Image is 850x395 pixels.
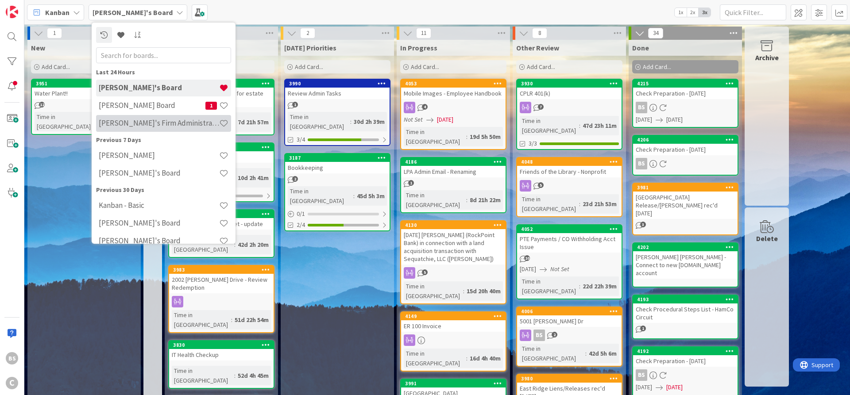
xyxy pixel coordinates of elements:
[633,144,738,155] div: Check Preparation - [DATE]
[516,43,559,52] span: Other Review
[411,63,439,71] span: Add Card...
[666,115,683,124] span: [DATE]
[517,315,622,327] div: 5001 [PERSON_NAME] Dr
[169,341,274,360] div: 3830IT Health Checkup
[93,8,173,17] b: [PERSON_NAME]'s Board
[580,199,619,209] div: 23d 21h 53m
[99,151,219,160] h4: [PERSON_NAME]
[466,353,467,363] span: :
[404,349,466,368] div: Time in [GEOGRAPHIC_DATA]
[236,117,271,127] div: 7d 21h 57m
[538,182,544,188] span: 5
[96,135,231,145] div: Previous 7 Days
[633,136,738,155] div: 4206Check Preparation - [DATE]
[284,43,336,52] span: Today's Priorities
[285,88,390,99] div: Review Admin Tasks
[633,158,738,169] div: BS
[297,135,305,144] span: 3/4
[633,80,738,88] div: 4215
[172,235,234,254] div: Time in [GEOGRAPHIC_DATA]
[517,166,622,177] div: Friends of the Library - Nonprofit
[96,185,231,195] div: Previous 30 Days
[285,80,390,88] div: 3990
[99,236,219,245] h4: [PERSON_NAME]'s Board
[99,83,219,92] h4: [PERSON_NAME]'s Board
[633,295,738,323] div: 4193Check Procedural Steps List - HamCo Circuit
[405,222,506,228] div: 4130
[517,233,622,253] div: PTE Payments / CO Withholding Acct Issue
[416,28,431,38] span: 11
[529,139,537,148] span: 3/3
[517,158,622,166] div: 4048
[521,226,622,232] div: 4052
[42,63,70,71] span: Add Card...
[405,313,506,319] div: 4149
[45,7,70,18] span: Kanban
[236,173,271,183] div: 10d 2h 41m
[300,28,315,38] span: 2
[288,186,353,206] div: Time in [GEOGRAPHIC_DATA]
[35,112,94,131] div: Time in [GEOGRAPHIC_DATA]
[236,371,271,380] div: 52d 4h 45m
[517,375,622,383] div: 3980
[231,315,232,325] span: :
[401,88,506,99] div: Mobile Images - Employee Handbook
[288,112,350,131] div: Time in [GEOGRAPHIC_DATA]
[755,52,779,63] div: Archive
[633,251,738,279] div: [PERSON_NAME] [PERSON_NAME] - Connect to new [DOMAIN_NAME] account
[36,81,136,87] div: 3951
[633,192,738,219] div: [GEOGRAPHIC_DATA] Release/[PERSON_NAME] rec'd [DATE]
[633,303,738,323] div: Check Procedural Steps List - HamCo Circuit
[400,43,437,52] span: In Progress
[236,240,271,249] div: 42d 2h 20m
[401,312,506,332] div: 4149ER 100 Invoice
[521,308,622,314] div: 4006
[517,307,622,327] div: 40065001 [PERSON_NAME] Dr
[464,286,503,296] div: 15d 20h 40m
[405,159,506,165] div: 4186
[524,255,530,261] span: 10
[234,240,236,249] span: :
[289,155,390,161] div: 3187
[520,116,579,135] div: Time in [GEOGRAPHIC_DATA]
[580,121,619,130] div: 47d 23h 11m
[633,355,738,367] div: Check Preparation - [DATE]
[172,310,231,330] div: Time in [GEOGRAPHIC_DATA]
[517,80,622,99] div: 3930CPLR 401(k)
[173,267,274,273] div: 3983
[19,1,40,12] span: Support
[587,349,619,358] div: 42d 5h 6m
[521,81,622,87] div: 3930
[405,380,506,387] div: 3991
[404,127,466,146] div: Time in [GEOGRAPHIC_DATA]
[636,158,647,169] div: BS
[6,6,18,18] img: Visit kanbanzone.com
[297,209,305,219] span: 0 / 1
[99,101,205,110] h4: [PERSON_NAME] Board
[408,180,414,186] span: 1
[99,119,219,127] h4: [PERSON_NAME]'s Firm Administration Board
[521,159,622,165] div: 4048
[32,88,136,99] div: Water Plant!!
[169,266,274,293] div: 39832002 [PERSON_NAME] Drive - Review Redemption
[521,376,622,382] div: 3980
[99,169,219,177] h4: [PERSON_NAME]'s Board
[285,208,390,219] div: 0/1
[404,281,463,301] div: Time in [GEOGRAPHIC_DATA]
[637,137,738,143] div: 4206
[234,371,236,380] span: :
[633,347,738,355] div: 4192
[353,191,355,201] span: :
[666,383,683,392] span: [DATE]
[352,117,387,127] div: 30d 2h 39m
[517,225,622,233] div: 4052
[636,102,647,113] div: BS
[632,43,649,52] span: Done
[517,225,622,253] div: 4052PTE Payments / CO Withholding Acct Issue
[350,117,352,127] span: :
[32,80,136,88] div: 3951
[401,158,506,177] div: 4186LPA Admin Email - Renaming
[756,233,778,244] div: Delete
[355,191,387,201] div: 45d 5h 3m
[467,353,503,363] div: 16d 4h 40m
